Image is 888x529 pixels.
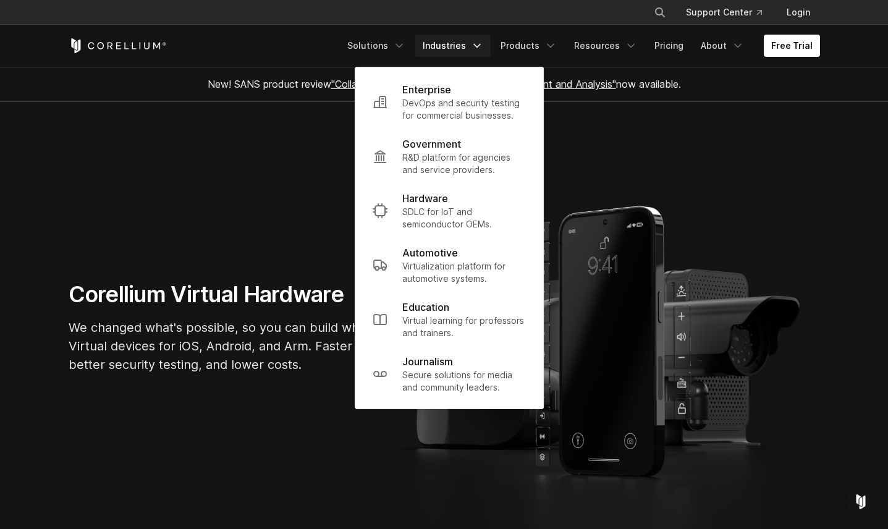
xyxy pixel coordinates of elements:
p: Automotive [402,245,458,260]
button: Search [649,1,671,23]
div: Navigation Menu [639,1,820,23]
p: Hardware [402,191,448,206]
p: Virtual learning for professors and trainers. [402,315,526,339]
p: R&D platform for agencies and service providers. [402,151,526,176]
p: Secure solutions for media and community leaders. [402,369,526,394]
div: Navigation Menu [340,35,820,57]
p: Education [402,300,449,315]
p: Virtualization platform for automotive systems. [402,260,526,285]
a: About [693,35,751,57]
a: Education Virtual learning for professors and trainers. [363,292,536,347]
a: Resources [567,35,645,57]
p: SDLC for IoT and semiconductor OEMs. [402,206,526,231]
h1: Corellium Virtual Hardware [69,281,439,308]
a: Journalism Secure solutions for media and community leaders. [363,347,536,401]
div: Open Intercom Messenger [846,487,876,517]
a: Free Trial [764,35,820,57]
a: Support Center [676,1,772,23]
a: "Collaborative Mobile App Security Development and Analysis" [331,78,616,90]
a: Industries [415,35,491,57]
a: Pricing [647,35,691,57]
a: Enterprise DevOps and security testing for commercial businesses. [363,75,536,129]
a: Login [777,1,820,23]
p: Government [402,137,461,151]
span: New! SANS product review now available. [208,78,681,90]
p: Journalism [402,354,453,369]
a: Solutions [340,35,413,57]
a: Automotive Virtualization platform for automotive systems. [363,238,536,292]
p: Enterprise [402,82,451,97]
a: Corellium Home [69,38,167,53]
p: DevOps and security testing for commercial businesses. [402,97,526,122]
p: We changed what's possible, so you can build what's next. Virtual devices for iOS, Android, and A... [69,318,439,374]
a: Hardware SDLC for IoT and semiconductor OEMs. [363,184,536,238]
a: Products [493,35,564,57]
a: Government R&D platform for agencies and service providers. [363,129,536,184]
